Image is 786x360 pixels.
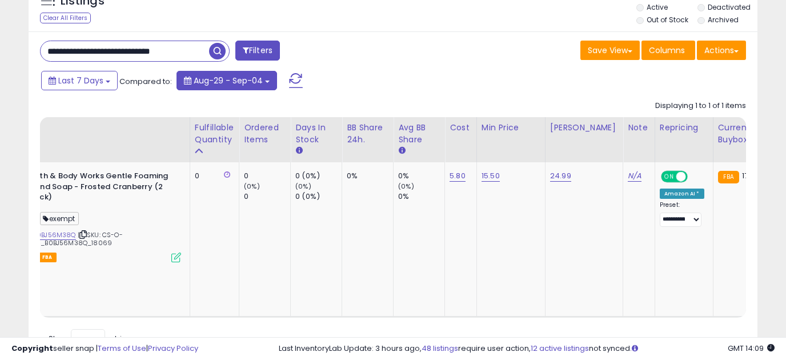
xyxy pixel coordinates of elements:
[295,171,342,181] div: 0 (0%)
[41,71,118,90] button: Last 7 Days
[660,189,704,199] div: Amazon AI *
[148,343,198,354] a: Privacy Policy
[641,41,695,60] button: Columns
[655,101,746,111] div: Displaying 1 to 1 of 1 items
[662,172,676,182] span: ON
[550,122,618,134] div: [PERSON_NAME]
[195,171,230,181] div: 0
[279,343,775,354] div: Last InventoryLab Update: 3 hours ago, require user action, not synced.
[398,122,440,146] div: Avg BB Share
[244,122,286,146] div: Ordered Items
[718,122,777,146] div: Current Buybox Price
[742,170,760,181] span: 17.98
[398,191,444,202] div: 0%
[11,343,198,354] div: seller snap | |
[235,41,280,61] button: Filters
[482,170,500,182] a: 15.50
[647,2,668,12] label: Active
[7,122,185,134] div: Title
[450,170,466,182] a: 5.80
[660,122,708,134] div: Repricing
[660,201,704,226] div: Preset:
[347,122,388,146] div: BB Share 24h.
[33,230,76,240] a: B0BJ56M38Q
[195,122,234,146] div: Fulfillable Quantity
[295,191,342,202] div: 0 (0%)
[708,15,739,25] label: Archived
[177,71,277,90] button: Aug-29 - Sep-04
[30,171,169,206] b: Bath & Body Works Gentle Foaming Hand Soap - Frosted Cranberry (2 Pack)
[10,230,123,247] span: | SKU: CS-O-BBW_5.33_B0BJ56M38Q_18069
[347,171,384,181] div: 0%
[649,45,685,56] span: Columns
[40,13,91,23] div: Clear All Filters
[244,191,290,202] div: 0
[550,170,571,182] a: 24.99
[482,122,540,134] div: Min Price
[119,76,172,87] span: Compared to:
[295,122,337,146] div: Days In Stock
[194,75,263,86] span: Aug-29 - Sep-04
[718,171,739,183] small: FBA
[295,182,311,191] small: (0%)
[422,343,458,354] a: 48 listings
[295,146,302,156] small: Days In Stock.
[38,253,57,262] span: FBA
[98,343,146,354] a: Terms of Use
[708,2,751,12] label: Deactivated
[11,343,53,354] strong: Copyright
[244,182,260,191] small: (0%)
[628,170,641,182] a: N/A
[244,171,290,181] div: 0
[580,41,640,60] button: Save View
[697,41,746,60] button: Actions
[450,122,472,134] div: Cost
[686,172,704,182] span: OFF
[58,75,103,86] span: Last 7 Days
[728,343,775,354] span: 2025-09-12 14:09 GMT
[398,171,444,181] div: 0%
[398,182,414,191] small: (0%)
[647,15,688,25] label: Out of Stock
[628,122,650,134] div: Note
[40,212,79,225] span: exempt
[531,343,589,354] a: 12 active listings
[398,146,405,156] small: Avg BB Share.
